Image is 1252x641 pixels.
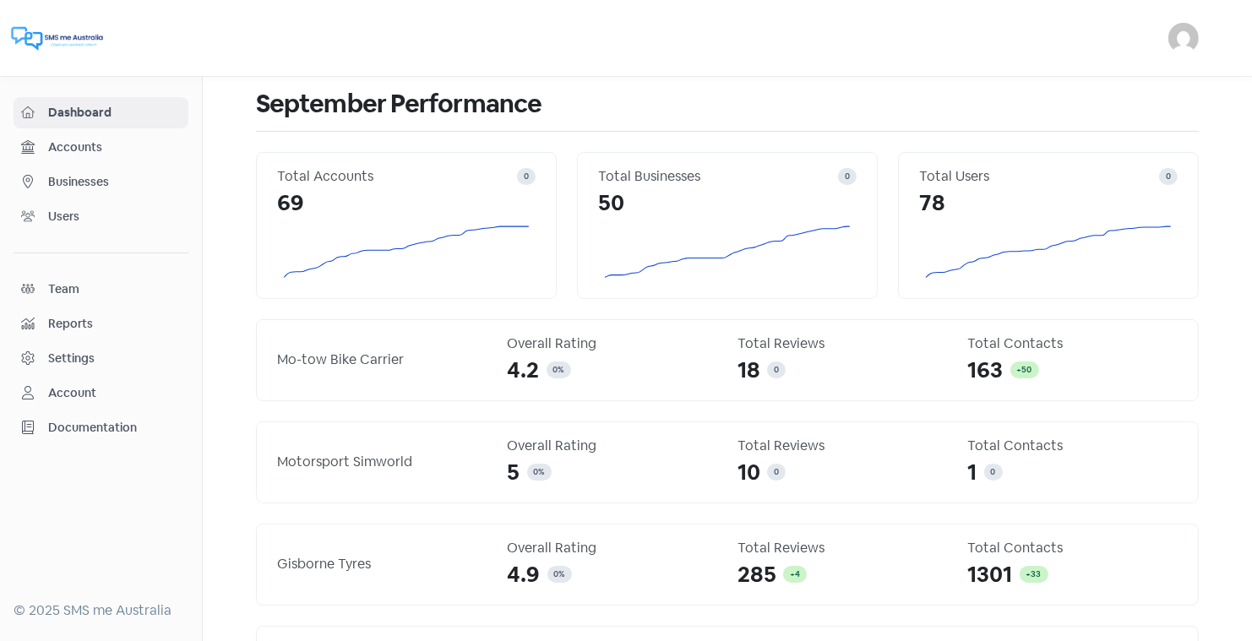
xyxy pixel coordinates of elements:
div: Account [48,384,96,402]
span: 4.2 [508,354,540,387]
div: Overall Rating [508,436,718,456]
span: +4 [790,568,800,579]
div: Total Contacts [968,334,1179,354]
span: Documentation [48,419,181,437]
span: Team [48,280,181,298]
span: % [539,466,545,477]
a: Team [14,274,188,305]
a: Dashboard [14,97,188,128]
span: 10 [738,456,760,489]
span: Users [48,208,181,225]
div: Settings [48,350,95,367]
span: % [558,364,564,375]
span: Reports [48,315,181,333]
h1: September Performance [256,77,1199,131]
span: 18 [738,354,760,387]
a: Accounts [14,132,188,163]
div: Gisborne Tyres [277,554,487,574]
div: Total Accounts [277,166,517,187]
a: Documentation [14,412,188,443]
span: 0 [845,171,850,182]
span: 0 [553,364,558,375]
div: © 2025 SMS me Australia [14,600,188,621]
a: Settings [14,343,188,374]
div: 78 [919,187,1178,220]
div: Motorsport Simworld [277,452,487,472]
div: Mo-tow Bike Carrier [277,350,487,370]
span: 285 [738,558,776,591]
div: Total Contacts [968,538,1179,558]
div: 69 [277,187,536,220]
span: 4.9 [508,558,541,591]
span: +33 [1026,568,1042,579]
span: 0 [554,568,559,579]
span: 163 [968,354,1004,387]
a: Users [14,201,188,232]
span: Dashboard [48,104,181,122]
span: 0 [991,466,996,477]
span: % [559,568,565,579]
div: Total Contacts [968,436,1179,456]
span: 0 [774,466,779,477]
div: 50 [598,187,857,220]
span: Accounts [48,139,181,156]
div: Overall Rating [508,334,718,354]
div: Total Businesses [598,166,838,187]
span: 0 [774,364,779,375]
div: Total Reviews [738,436,948,456]
span: 0 [1166,171,1171,182]
span: 1301 [968,558,1013,591]
a: Account [14,378,188,409]
a: Reports [14,308,188,340]
div: Total Reviews [738,538,948,558]
span: 0 [534,466,539,477]
span: +50 [1017,364,1032,375]
div: Total Reviews [738,334,948,354]
img: User [1168,23,1199,53]
div: Total Users [919,166,1159,187]
a: Businesses [14,166,188,198]
span: 5 [508,456,520,489]
span: 1 [968,456,977,489]
span: Businesses [48,173,181,191]
span: 0 [524,171,529,182]
div: Overall Rating [508,538,718,558]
